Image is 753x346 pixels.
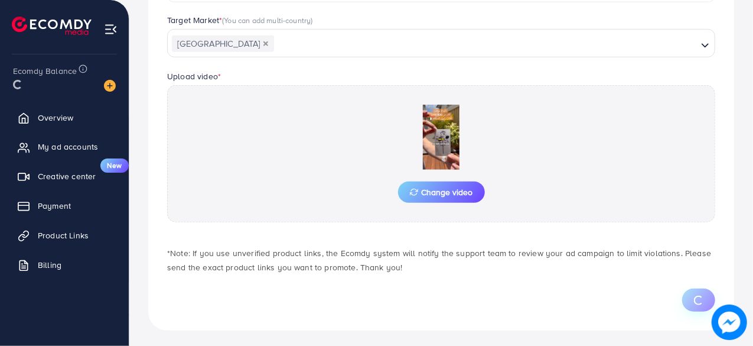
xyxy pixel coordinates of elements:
button: Deselect Algeria [263,41,269,47]
a: Billing [9,253,120,277]
a: My ad accounts [9,135,120,159]
span: Billing [38,259,61,271]
div: Search for option [167,29,715,57]
span: My ad accounts [38,141,98,153]
a: Payment [9,194,120,218]
span: Product Links [38,229,89,241]
img: image [712,305,747,340]
input: Search for option [275,35,696,53]
img: logo [12,17,92,35]
a: Creative centerNew [9,164,120,188]
p: *Note: If you use unverified product links, the Ecomdy system will notify the support team to rev... [167,246,715,274]
a: Product Links [9,224,120,247]
a: Overview [9,106,120,130]
label: Upload video [167,70,221,82]
span: (You can add multi-country) [222,15,312,25]
button: Change video [398,182,485,203]
span: Change video [410,188,473,196]
img: menu [104,22,118,36]
img: Preview Image [382,105,500,170]
span: Payment [38,200,71,212]
span: New [100,159,129,173]
img: image [104,80,116,92]
span: Creative center [38,170,96,182]
span: [GEOGRAPHIC_DATA] [172,35,274,52]
span: Ecomdy Balance [13,65,77,77]
span: Overview [38,112,73,124]
label: Target Market [167,14,313,26]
